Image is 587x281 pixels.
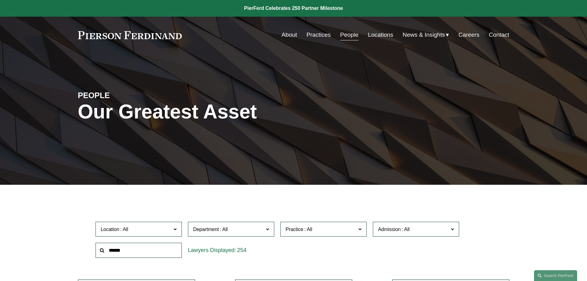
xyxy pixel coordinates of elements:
h4: PEOPLE [78,90,186,100]
span: Department [193,227,219,232]
a: Search this site [534,270,577,281]
a: Contact [489,29,509,41]
a: Locations [368,29,393,41]
a: Careers [459,29,479,41]
span: News & Insights [403,30,445,40]
a: About [282,29,297,41]
h1: Our Greatest Asset [78,101,365,123]
span: Admission [378,227,401,232]
span: Practice [286,227,304,232]
span: Location [101,227,120,232]
a: Practices [306,29,331,41]
a: People [340,29,359,41]
span: 254 [237,247,247,253]
a: folder dropdown [403,29,449,41]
